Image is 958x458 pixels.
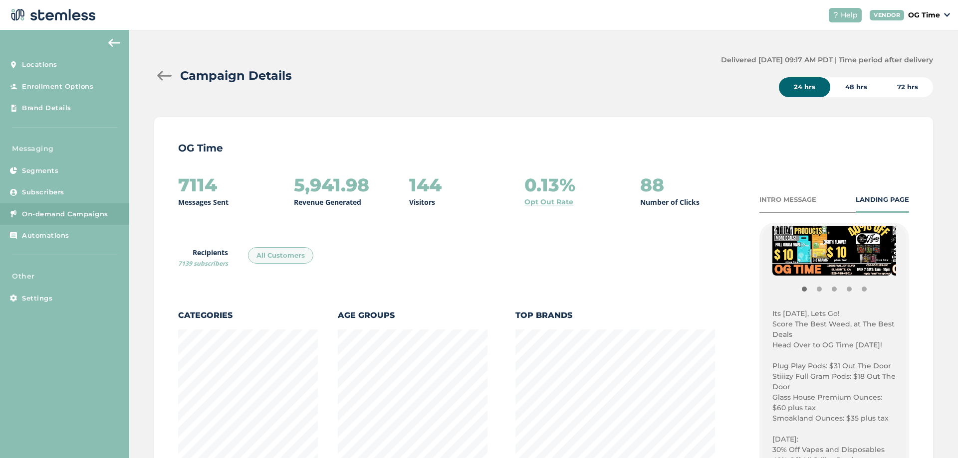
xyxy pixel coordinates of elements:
[515,309,715,321] label: Top Brands
[812,282,827,297] button: Item 1
[882,77,933,97] div: 72 hrs
[772,413,896,424] p: Smoakland Ounces: $35 plus tax
[830,77,882,97] div: 48 hrs
[108,39,120,47] img: icon-arrow-back-accent-c549486e.svg
[22,166,58,176] span: Segments
[338,309,487,321] label: Age Groups
[640,175,664,195] h2: 88
[772,371,896,392] p: Stiiizy Full Gram Pods: $18 Out The Door
[759,195,816,205] div: INTRO MESSAGE
[842,282,857,297] button: Item 3
[22,294,52,304] span: Settings
[841,10,858,20] span: Help
[294,175,369,195] h2: 5,941.98
[178,309,318,321] label: Categories
[833,12,839,18] img: icon-help-white-03924b79.svg
[772,308,896,319] p: Its [DATE], Lets Go!
[772,434,896,445] p: [DATE]:
[409,197,435,207] p: Visitors
[294,197,361,207] p: Revenue Generated
[772,319,896,340] p: Score The Best Weed, at The Best Deals
[944,13,950,17] img: icon_down-arrow-small-66adaf34.svg
[772,392,896,413] p: Glass House Premium Ounces: $60 plus tax
[8,5,96,25] img: logo-dark-0685b13c.svg
[827,282,842,297] button: Item 2
[779,77,830,97] div: 24 hrs
[22,60,57,70] span: Locations
[870,10,904,20] div: VENDOR
[640,197,700,207] p: Number of Clicks
[409,175,442,195] h2: 144
[248,247,313,264] div: All Customers
[178,259,228,268] span: 7139 subscribers
[22,103,71,113] span: Brand Details
[178,175,217,195] h2: 7114
[180,67,292,85] h2: Campaign Details
[178,247,228,268] label: Recipients
[22,187,64,197] span: Subscribers
[178,141,909,155] p: OG Time
[524,175,575,195] h2: 0.13%
[22,82,93,92] span: Enrollment Options
[908,410,958,458] iframe: Chat Widget
[178,197,229,207] p: Messages Sent
[772,340,896,350] p: Head Over to OG Time [DATE]!
[524,197,573,207] a: Opt Out Rate
[772,361,896,371] p: Plug Play Pods: $31 Out The Door
[908,10,940,20] p: OG Time
[856,195,909,205] div: LANDING PAGE
[721,55,933,65] label: Delivered [DATE] 09:17 AM PDT | Time period after delivery
[22,209,108,219] span: On-demand Campaigns
[772,445,896,455] p: 30% Off Vapes and Disposables
[797,282,812,297] button: Item 0
[22,231,69,241] span: Automations
[857,282,872,297] button: Item 4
